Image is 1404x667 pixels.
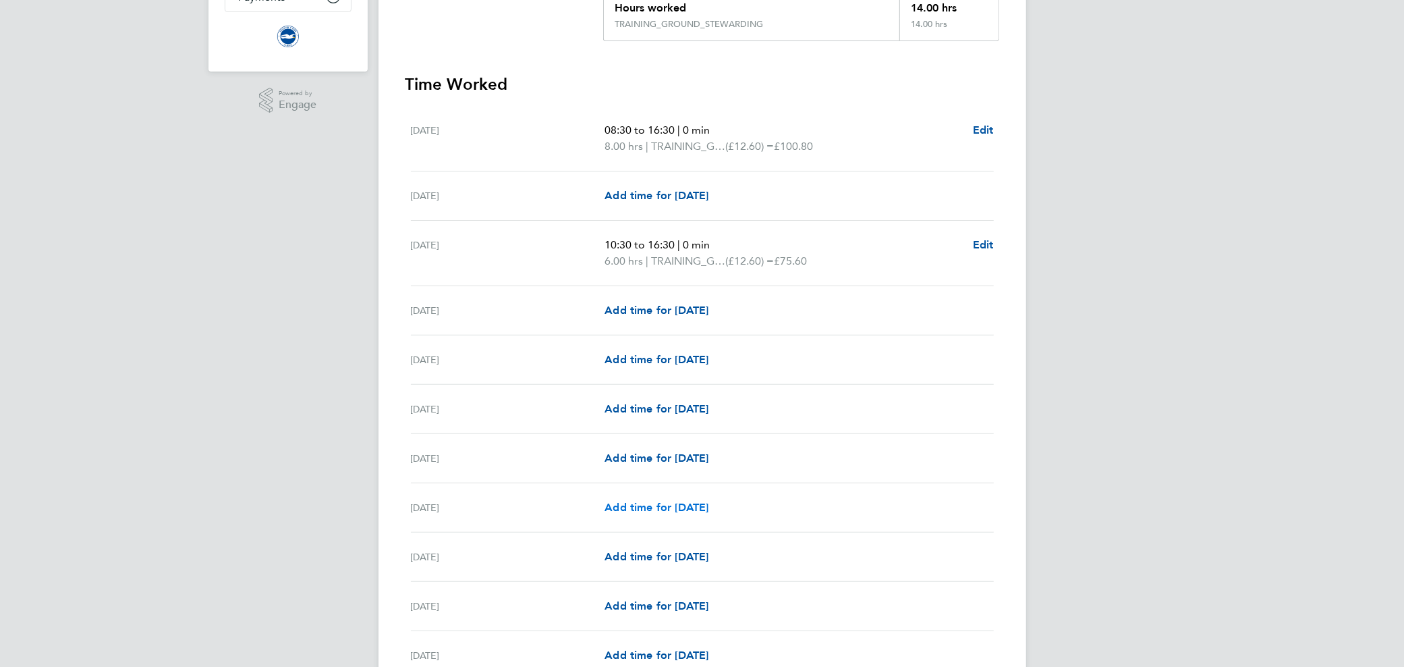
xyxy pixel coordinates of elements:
span: Add time for [DATE] [605,550,708,563]
a: Add time for [DATE] [605,647,708,664]
span: 6.00 hrs [605,255,643,267]
a: Add time for [DATE] [605,598,708,614]
span: (£12.60) = [725,255,774,267]
span: TRAINING_GROUND_STEWARDING [651,138,725,155]
span: 10:30 to 16:30 [605,238,675,251]
a: Edit [973,237,994,253]
div: [DATE] [411,549,605,565]
a: Edit [973,122,994,138]
span: 0 min [683,238,710,251]
span: Add time for [DATE] [605,189,708,202]
div: [DATE] [411,302,605,319]
a: Go to home page [225,26,352,47]
h3: Time Worked [405,74,999,95]
div: [DATE] [411,401,605,417]
div: TRAINING_GROUND_STEWARDING [615,19,763,30]
span: | [677,238,680,251]
div: [DATE] [411,122,605,155]
div: [DATE] [411,598,605,614]
div: [DATE] [411,450,605,466]
a: Add time for [DATE] [605,450,708,466]
a: Powered byEngage [259,88,316,113]
span: TRAINING_GROUND_STEWARDING [651,253,725,269]
img: brightonandhovealbion-logo-retina.png [277,26,299,47]
span: Add time for [DATE] [605,402,708,415]
span: Add time for [DATE] [605,501,708,514]
span: Edit [973,124,994,136]
span: 8.00 hrs [605,140,643,153]
span: Add time for [DATE] [605,452,708,464]
a: Add time for [DATE] [605,549,708,565]
span: 08:30 to 16:30 [605,124,675,136]
div: [DATE] [411,500,605,516]
span: 0 min [683,124,710,136]
span: Edit [973,238,994,251]
span: Powered by [279,88,316,99]
div: [DATE] [411,647,605,664]
div: [DATE] [411,188,605,204]
a: Add time for [DATE] [605,500,708,516]
span: Add time for [DATE] [605,649,708,662]
span: £75.60 [774,255,807,267]
span: Engage [279,99,316,111]
span: | [646,255,648,267]
a: Add time for [DATE] [605,302,708,319]
span: | [646,140,648,153]
span: | [677,124,680,136]
div: 14.00 hrs [899,19,998,41]
a: Add time for [DATE] [605,401,708,417]
div: [DATE] [411,352,605,368]
a: Add time for [DATE] [605,188,708,204]
span: £100.80 [774,140,813,153]
span: Add time for [DATE] [605,304,708,317]
span: Add time for [DATE] [605,599,708,612]
span: (£12.60) = [725,140,774,153]
div: [DATE] [411,237,605,269]
span: Add time for [DATE] [605,353,708,366]
a: Add time for [DATE] [605,352,708,368]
